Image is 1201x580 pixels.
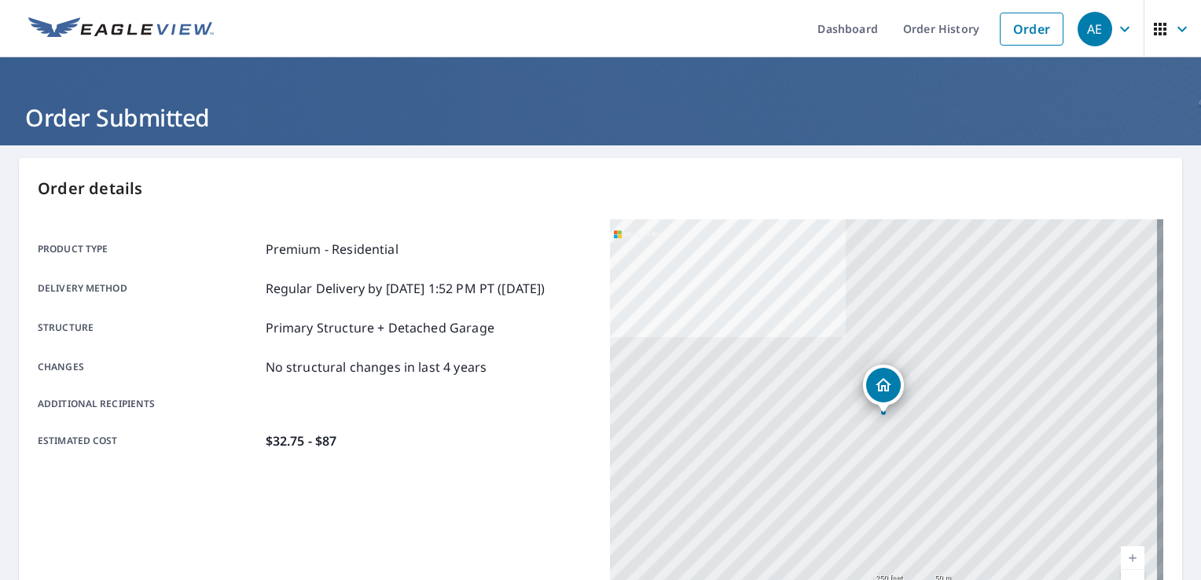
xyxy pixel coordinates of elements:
[38,177,1163,200] p: Order details
[266,279,545,298] p: Regular Delivery by [DATE] 1:52 PM PT ([DATE])
[38,318,259,337] p: Structure
[1000,13,1063,46] a: Order
[38,358,259,376] p: Changes
[266,358,487,376] p: No structural changes in last 4 years
[266,240,398,259] p: Premium - Residential
[266,318,494,337] p: Primary Structure + Detached Garage
[1121,546,1144,570] a: Current Level 17, Zoom In
[266,431,337,450] p: $32.75 - $87
[19,101,1182,134] h1: Order Submitted
[38,279,259,298] p: Delivery method
[28,17,214,41] img: EV Logo
[38,240,259,259] p: Product type
[863,365,904,413] div: Dropped pin, building 1, Residential property, 360 Evening Star Ln Bozeman, MT 59715
[1078,12,1112,46] div: AE
[38,397,259,411] p: Additional recipients
[38,431,259,450] p: Estimated cost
